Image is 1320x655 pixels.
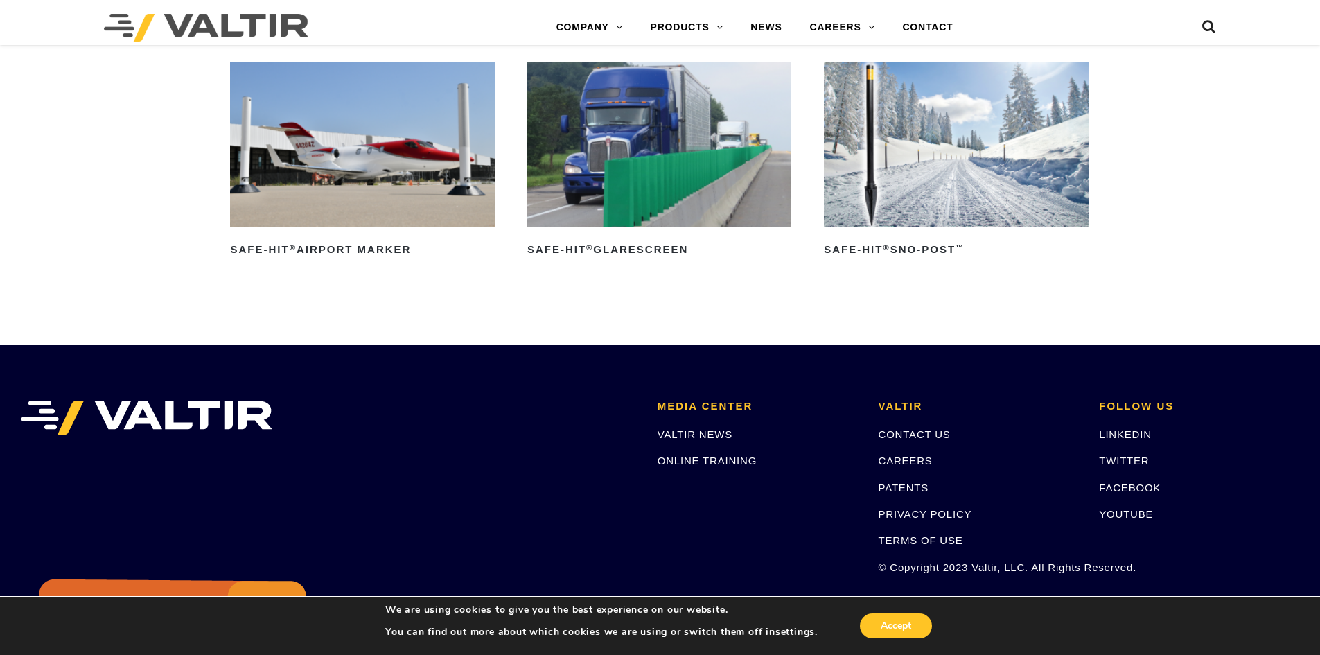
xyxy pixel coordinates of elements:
h2: MEDIA CENTER [658,401,858,412]
a: Safe-Hit®Sno-Post™ [824,62,1088,261]
a: CONTACT [888,14,967,42]
sup: ® [586,243,593,252]
p: We are using cookies to give you the best experience on our website. [385,604,818,616]
p: © Copyright 2023 Valtir, LLC. All Rights Reserved. [879,559,1079,575]
a: FACEBOOK [1099,482,1161,494]
a: LINKEDIN [1099,428,1152,440]
p: You can find out more about which cookies we are using or switch them off in . [385,626,818,638]
a: COMPANY [543,14,637,42]
a: PRODUCTS [637,14,737,42]
a: CAREERS [879,455,933,466]
a: TWITTER [1099,455,1149,466]
button: settings [775,626,815,638]
a: NEWS [737,14,795,42]
a: Safe-Hit®Glarescreen [527,62,791,261]
h2: FOLLOW US [1099,401,1299,412]
a: Safe-Hit®Airport Marker [230,62,494,261]
button: Accept [860,613,932,638]
sup: ™ [956,243,965,252]
sup: ® [883,243,890,252]
a: VALTIR NEWS [658,428,732,440]
img: Valtir [104,14,308,42]
a: CAREERS [796,14,889,42]
a: TERMS OF USE [879,534,963,546]
a: CONTACT US [879,428,951,440]
h2: Safe-Hit Sno-Post [824,239,1088,261]
sup: ® [290,243,297,252]
a: PATENTS [879,482,929,494]
h2: Safe-Hit Glarescreen [527,239,791,261]
h2: Safe-Hit Airport Marker [230,239,494,261]
h2: VALTIR [879,401,1079,412]
a: YOUTUBE [1099,508,1153,520]
a: PRIVACY POLICY [879,508,972,520]
a: ONLINE TRAINING [658,455,757,466]
img: VALTIR [21,401,272,435]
